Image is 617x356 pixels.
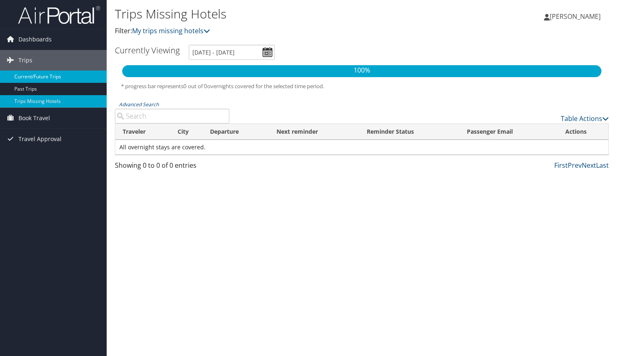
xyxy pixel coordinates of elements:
a: Table Actions [561,114,609,123]
th: Actions [558,124,608,140]
a: First [554,161,568,170]
p: Filter: [115,26,444,37]
h3: Currently Viewing [115,45,180,56]
a: Last [596,161,609,170]
th: Next reminder [269,124,359,140]
th: City: activate to sort column ascending [170,124,203,140]
span: 0 out of 0 [183,82,207,90]
a: Prev [568,161,582,170]
span: Travel Approval [18,129,62,149]
a: Advanced Search [119,101,159,108]
input: [DATE] - [DATE] [189,45,275,60]
h5: * progress bar represents overnights covered for the selected time period. [121,82,603,90]
a: Next [582,161,596,170]
a: [PERSON_NAME] [544,4,609,29]
div: Showing 0 to 0 of 0 entries [115,160,229,174]
th: Reminder Status [359,124,460,140]
td: All overnight stays are covered. [115,140,608,155]
span: Dashboards [18,29,52,50]
img: airportal-logo.png [18,5,100,25]
h1: Trips Missing Hotels [115,5,444,23]
th: Departure: activate to sort column descending [203,124,269,140]
span: [PERSON_NAME] [550,12,601,21]
input: Advanced Search [115,109,229,123]
a: My trips missing hotels [132,26,210,35]
span: Trips [18,50,32,71]
th: Traveler: activate to sort column ascending [115,124,170,140]
th: Passenger Email: activate to sort column ascending [459,124,558,140]
span: Book Travel [18,108,50,128]
p: 100% [122,65,601,76]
